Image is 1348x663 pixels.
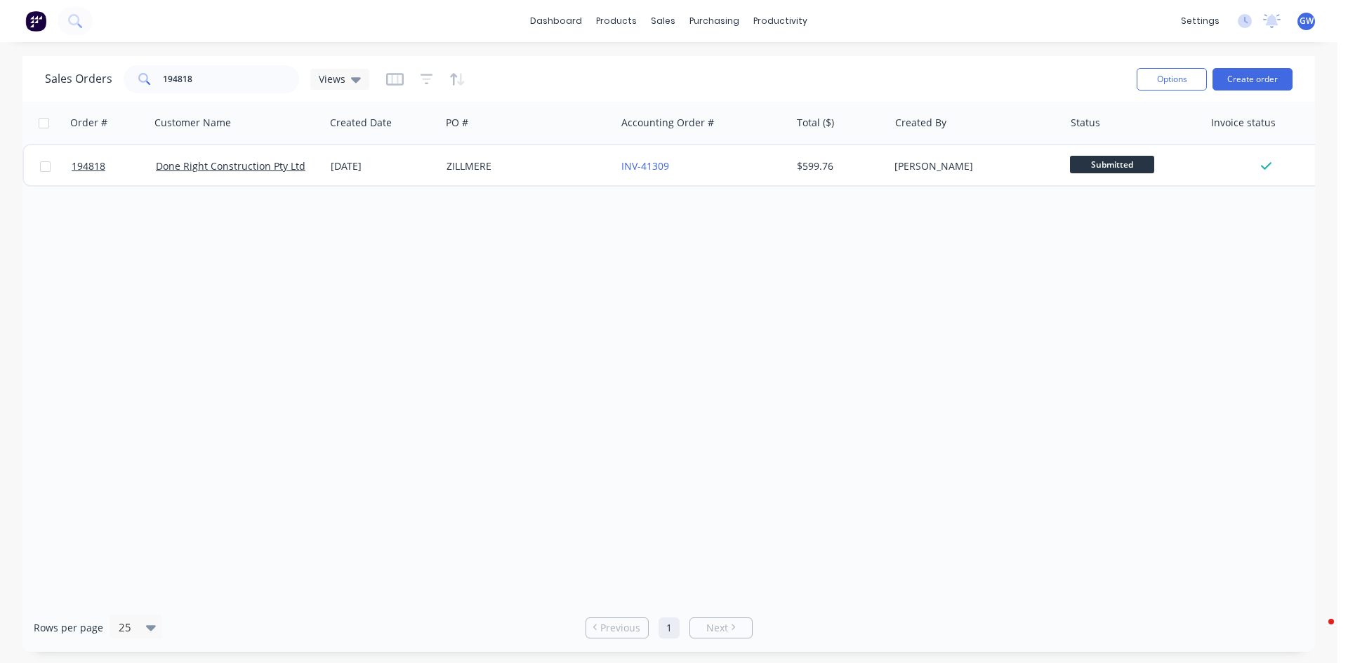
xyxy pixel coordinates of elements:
div: [DATE] [331,159,435,173]
a: Next page [690,621,752,635]
span: GW [1300,15,1314,27]
a: 194818 [72,145,156,187]
div: products [589,11,644,32]
div: [PERSON_NAME] [894,159,1050,173]
div: Customer Name [154,116,231,130]
h1: Sales Orders [45,72,112,86]
div: sales [644,11,682,32]
span: Previous [600,621,640,635]
span: 194818 [72,159,105,173]
div: ZILLMERE [447,159,602,173]
a: dashboard [523,11,589,32]
div: Order # [70,116,107,130]
span: Views [319,72,345,86]
img: Factory [25,11,46,32]
span: Next [706,621,728,635]
div: productivity [746,11,814,32]
a: Done Right Construction Pty Ltd [156,159,305,173]
div: settings [1174,11,1227,32]
a: INV-41309 [621,159,669,173]
a: Previous page [586,621,648,635]
div: Total ($) [797,116,834,130]
input: Search... [163,65,300,93]
div: Created By [895,116,946,130]
div: Created Date [330,116,392,130]
button: Options [1137,68,1207,91]
span: Rows per page [34,621,103,635]
ul: Pagination [580,617,758,638]
iframe: Intercom live chat [1300,615,1334,649]
div: $599.76 [797,159,879,173]
a: Page 1 is your current page [659,617,680,638]
div: Invoice status [1211,116,1276,130]
div: Accounting Order # [621,116,714,130]
div: PO # [446,116,468,130]
button: Create order [1212,68,1293,91]
div: Status [1071,116,1100,130]
div: purchasing [682,11,746,32]
span: Submitted [1070,156,1154,173]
